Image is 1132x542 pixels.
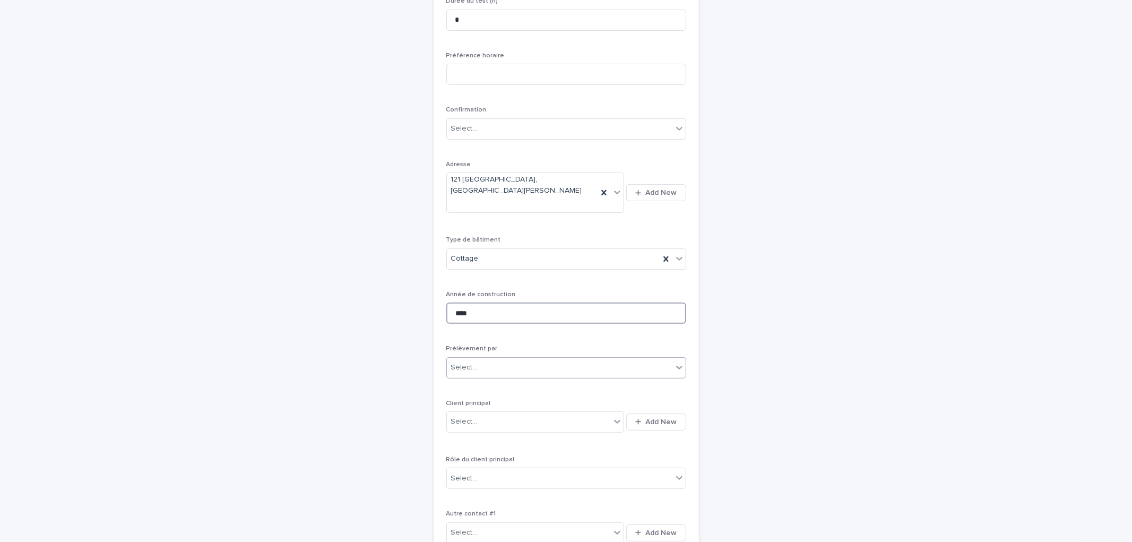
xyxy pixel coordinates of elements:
[446,53,505,59] span: Préférence horaire
[451,174,594,196] span: 121 [GEOGRAPHIC_DATA], [GEOGRAPHIC_DATA][PERSON_NAME]
[451,527,478,538] div: Select...
[446,161,471,168] span: Adresse
[626,414,686,431] button: Add New
[626,184,686,201] button: Add New
[646,418,677,426] span: Add New
[446,237,501,243] span: Type de bâtiment
[626,524,686,541] button: Add New
[446,291,516,298] span: Année de construction
[451,362,478,373] div: Select...
[446,511,496,517] span: Autre contact #1
[451,253,479,264] span: Cottage
[446,457,515,463] span: Rôle du client principal
[646,189,677,196] span: Add New
[446,400,491,407] span: Client principal
[451,123,478,134] div: Select...
[646,529,677,537] span: Add New
[451,473,478,484] div: Select...
[446,346,498,352] span: Prélèvement par
[446,107,487,113] span: Confirmation
[451,416,478,427] div: Select...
